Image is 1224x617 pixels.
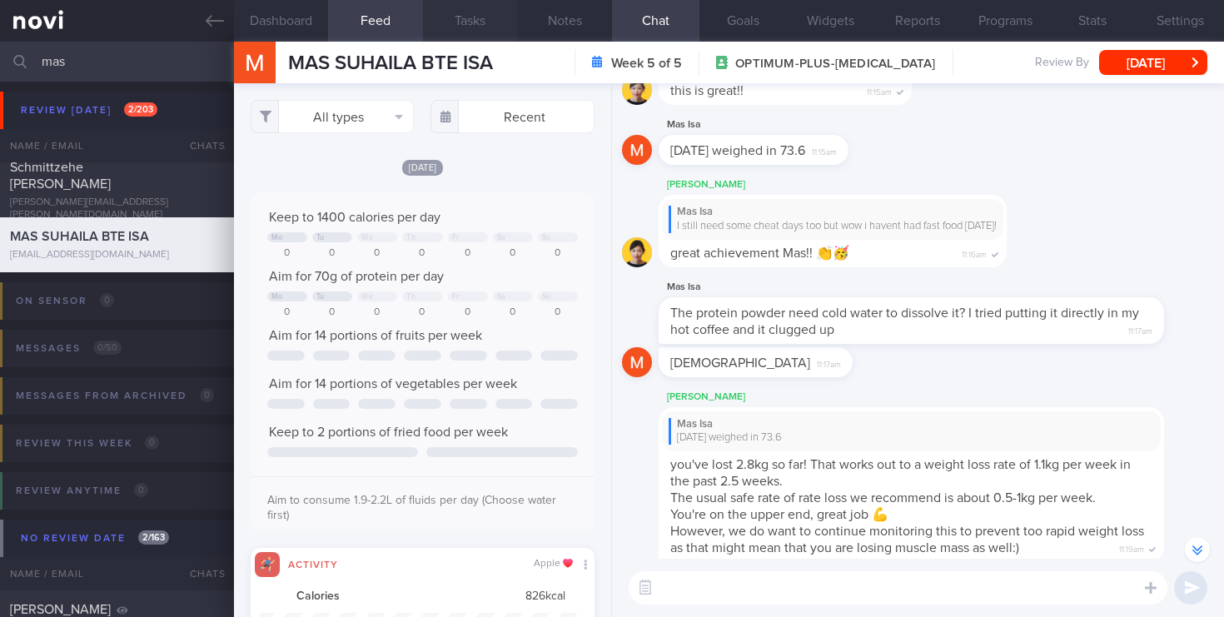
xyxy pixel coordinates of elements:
button: All types [251,100,415,133]
div: 0 [402,306,442,319]
span: 11:15am [812,142,837,158]
span: 0 [145,435,159,450]
span: OPTIMUM-PLUS-[MEDICAL_DATA] [735,56,935,72]
div: 0 [493,247,533,260]
div: Activity [280,556,346,570]
span: MAS SUHAILA BTE ISA [10,230,149,243]
span: MAS SUHAILA BTE ISA [288,53,493,73]
div: Th [406,292,415,301]
div: 0 [493,306,533,319]
span: 2 / 163 [138,530,169,545]
div: Messages from Archived [12,385,218,407]
span: Aim for 14 portions of vegetables per week [269,377,517,391]
div: Messages [12,337,126,360]
span: Keep to 2 portions of fried food per week [269,425,508,439]
div: On sensor [12,290,118,312]
div: 0 [538,306,578,319]
span: this is great!! [670,84,744,97]
span: 11:17am [817,355,841,371]
span: [DATE] [402,160,444,176]
div: [PERSON_NAME] [659,387,1214,407]
div: [PERSON_NAME] [659,175,1057,195]
span: [PERSON_NAME] [10,603,111,616]
div: Sa [497,233,506,242]
div: Fr [452,292,460,301]
div: No review date [17,527,173,550]
span: [DEMOGRAPHIC_DATA] [670,356,810,370]
div: Fr [452,233,460,242]
div: 0 [357,306,397,319]
div: 0 [448,306,488,319]
div: Chats [167,129,234,162]
div: I still need some cheat days too but wow i havent had fast food [DATE]! [669,220,997,233]
div: Mas Isa [659,277,1214,297]
div: We [361,292,373,301]
div: 0 [267,247,307,260]
div: 0 [267,306,307,319]
div: [PERSON_NAME][EMAIL_ADDRESS][PERSON_NAME][DOMAIN_NAME] [10,197,224,221]
div: Mas Isa [669,206,997,219]
strong: Week 5 of 5 [611,55,682,72]
span: [DATE] weighed in 73.6 [670,144,805,157]
span: 0 [100,293,114,307]
div: We [361,233,373,242]
span: You're on the upper end, great job 💪 [670,508,888,521]
span: Aim for 70g of protein per day [269,270,444,283]
span: 11:15am [867,82,892,98]
div: Su [542,233,551,242]
div: 0 [357,247,397,260]
div: 0 [312,306,352,319]
span: However, we do want to continue monitoring this to prevent too rapid weight loss as that might me... [670,525,1144,555]
span: The protein powder need cold water to dissolve it? I tried putting it directly in my hot coffee a... [670,306,1139,336]
span: 2 / 203 [124,102,157,117]
div: 0 [448,247,488,260]
div: Apple [534,558,573,570]
span: 0 / 50 [93,341,122,355]
span: Keep to 1400 calories per day [269,211,440,224]
div: Mo [271,292,283,301]
span: 11:19am [1119,540,1144,555]
div: Mo [271,233,283,242]
span: you've lost 2.8kg so far! That works out to a weight loss rate of 1.1kg per week in the past 2.5 ... [670,458,1131,488]
span: 11:17am [1128,321,1152,337]
span: Aim to consume 1.9-2.2L of fluids per day (Choose water first) [267,495,556,521]
div: 0 [312,247,352,260]
span: Review By [1035,56,1089,71]
span: 0 [134,483,148,497]
span: Schmittzehe [PERSON_NAME] [10,161,111,191]
div: Mas Isa [659,115,898,135]
button: [DATE] [1099,50,1207,75]
strong: Calories [296,590,340,605]
div: Chats [167,557,234,590]
span: great achievement Mas!! 👏🥳 [670,246,849,260]
div: Sa [497,292,506,301]
span: 826 kcal [525,590,565,605]
div: Su [542,292,551,301]
div: Review [DATE] [17,99,162,122]
div: [EMAIL_ADDRESS][DOMAIN_NAME] [10,249,224,261]
div: 0 [402,247,442,260]
div: Th [406,233,415,242]
div: Mas Isa [669,418,1154,431]
div: Review anytime [12,480,152,502]
span: The usual safe rate of rate loss we recommend is about 0.5-1kg per week. [670,491,1096,505]
div: 0 [538,247,578,260]
div: [DATE] weighed in 73.6 [669,431,1154,445]
span: Aim for 14 portions of fruits per week [269,329,482,342]
div: Tu [316,292,325,301]
span: 0 [200,388,214,402]
div: Review this week [12,432,163,455]
div: Tu [316,233,325,242]
span: 11:16am [962,245,987,261]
